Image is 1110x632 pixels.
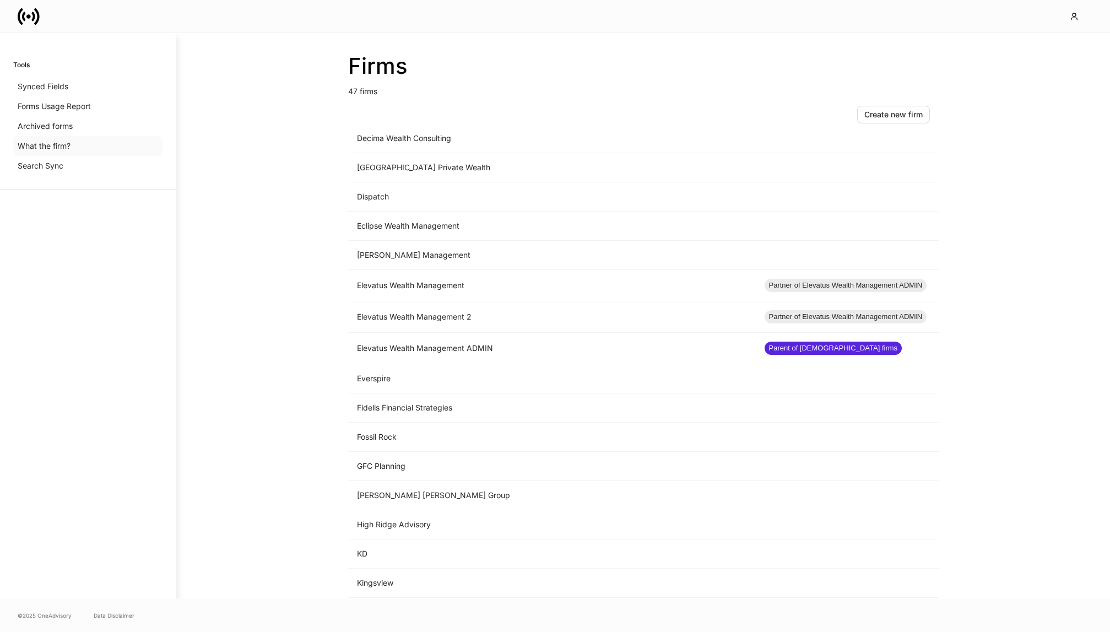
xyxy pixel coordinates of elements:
td: Kingsview [348,569,756,598]
p: Synced Fields [18,81,68,92]
td: Decima Wealth Consulting [348,124,756,153]
h2: Firms [348,53,939,79]
td: Elevatus Wealth Management 2 [348,301,756,333]
td: Legacy Wealth [348,598,756,627]
span: Parent of [DEMOGRAPHIC_DATA] firms [765,343,902,354]
a: Synced Fields [13,77,163,96]
div: Create new firm [864,111,923,118]
td: [PERSON_NAME] [PERSON_NAME] Group [348,481,756,510]
a: Forms Usage Report [13,96,163,116]
td: Elevatus Wealth Management [348,270,756,301]
h6: Tools [13,60,30,70]
p: Search Sync [18,160,63,171]
a: What the firm? [13,136,163,156]
td: Everspire [348,364,756,393]
a: Data Disclaimer [94,611,134,620]
p: 47 firms [348,79,939,97]
td: Elevatus Wealth Management ADMIN [348,333,756,364]
p: What the firm? [18,141,71,152]
td: Fossil Rock [348,423,756,452]
td: Dispatch [348,182,756,212]
a: Archived forms [13,116,163,136]
td: [GEOGRAPHIC_DATA] Private Wealth [348,153,756,182]
td: Fidelis Financial Strategies [348,393,756,423]
span: © 2025 OneAdvisory [18,611,72,620]
td: Eclipse Wealth Management [348,212,756,241]
a: Search Sync [13,156,163,176]
td: KD [348,539,756,569]
button: Create new firm [857,106,930,123]
p: Forms Usage Report [18,101,91,112]
td: High Ridge Advisory [348,510,756,539]
td: [PERSON_NAME] Management [348,241,756,270]
span: Partner of Elevatus Wealth Management ADMIN [765,311,927,322]
p: Archived forms [18,121,73,132]
span: Partner of Elevatus Wealth Management ADMIN [765,280,927,291]
td: GFC Planning [348,452,756,481]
